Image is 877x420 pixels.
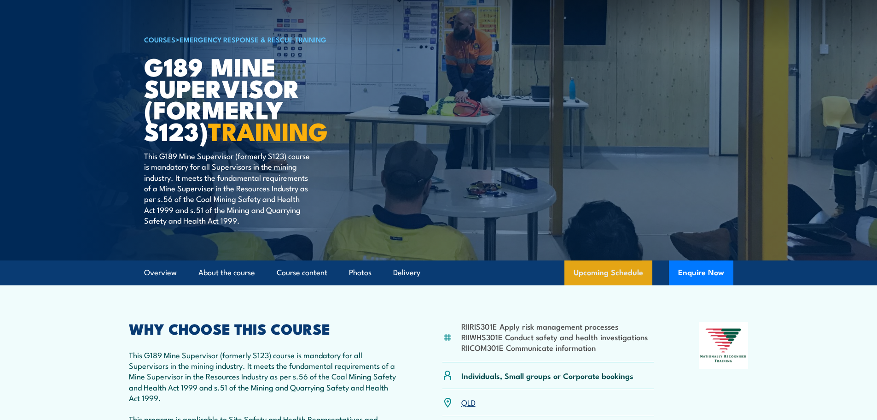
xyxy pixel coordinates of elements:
p: This G189 Mine Supervisor (formerly S123) course is mandatory for all Supervisors in the mining i... [144,150,312,226]
button: Enquire Now [669,260,733,285]
h1: G189 Mine Supervisor (formerly S123) [144,55,372,142]
p: Individuals, Small groups or Corporate bookings [461,370,633,381]
h2: WHY CHOOSE THIS COURSE [129,322,398,335]
a: Delivery [393,260,420,285]
li: RIIWHS301E Conduct safety and health investigations [461,331,648,342]
strong: TRAINING [208,111,328,149]
a: Emergency Response & Rescue Training [180,34,326,44]
li: RIIRIS301E Apply risk management processes [461,321,648,331]
li: RIICOM301E Communicate information [461,342,648,353]
a: Photos [349,260,372,285]
a: QLD [461,396,476,408]
a: Overview [144,260,177,285]
a: COURSES [144,34,175,44]
a: Course content [277,260,327,285]
img: Nationally Recognised Training logo. [699,322,749,369]
h6: > [144,34,372,45]
a: Upcoming Schedule [564,260,652,285]
a: About the course [198,260,255,285]
p: This G189 Mine Supervisor (formerly S123) course is mandatory for all Supervisors in the mining i... [129,349,398,403]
